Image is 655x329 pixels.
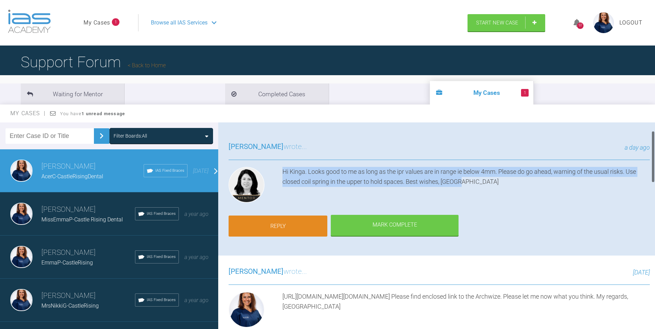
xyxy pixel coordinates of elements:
[155,168,184,174] span: IAS Fixed Braces
[114,132,147,140] div: Filter Boards: All
[96,130,107,141] img: chevronRight.28bd32b0.svg
[633,269,650,276] span: [DATE]
[41,216,123,223] span: MissEmmaP-Castle Rising Dental
[41,290,135,302] h3: [PERSON_NAME]
[147,254,176,260] span: IAS Fixed Braces
[21,83,124,104] li: Waiting for Mentor
[112,18,119,26] span: 1
[229,167,264,203] img: Hooria Olsen
[147,211,176,217] span: IAS Fixed Braces
[468,14,545,31] a: Start New Case
[10,110,46,117] span: My Cases
[10,246,32,268] img: Kinga Maciejewska
[41,173,103,180] span: AcerC-CastleRisingDental
[593,12,614,33] img: profile.png
[282,167,650,206] div: Hi Kinga. Looks good to me as long as the ipr values are in range ie below 4mm. Please do go ahea...
[229,266,307,278] h3: wrote...
[81,111,125,116] strong: 1 unread message
[184,297,209,303] span: a year ago
[229,142,283,151] span: [PERSON_NAME]
[521,89,529,97] span: 1
[229,216,327,237] a: Reply
[229,292,264,328] img: Kinga Maciejewska
[147,297,176,303] span: IAS Fixed Braces
[41,247,135,259] h3: [PERSON_NAME]
[193,168,209,174] span: [DATE]
[41,259,93,266] span: EmmaP-CastleRising
[8,10,51,33] img: logo-light.3e3ef733.png
[10,203,32,225] img: Kinga Maciejewska
[10,289,32,311] img: Kinga Maciejewska
[41,302,99,309] span: MrsNikkiG-CastleRising
[151,18,208,27] span: Browse all IAS Services
[184,254,209,260] span: a year ago
[331,215,459,236] div: Mark Complete
[225,83,329,104] li: Completed Cases
[128,62,166,69] a: Back to Home
[60,111,125,116] span: You have
[21,50,166,74] h1: Support Forum
[577,22,584,29] div: 97
[41,204,135,216] h3: [PERSON_NAME]
[10,160,32,182] img: Kinga Maciejewska
[476,20,518,26] span: Start New Case
[41,161,144,172] h3: [PERSON_NAME]
[430,81,533,104] li: My Cases
[229,141,307,153] h3: wrote...
[6,128,94,144] input: Enter Case ID or Title
[184,211,209,217] span: a year ago
[229,267,283,276] span: [PERSON_NAME]
[84,18,110,27] a: My Cases
[625,144,650,151] span: a day ago
[619,18,643,27] a: Logout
